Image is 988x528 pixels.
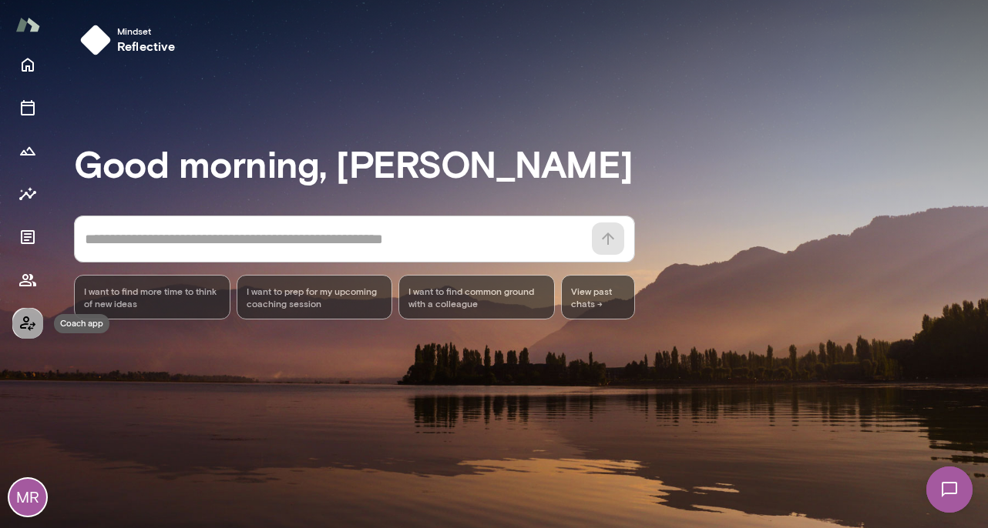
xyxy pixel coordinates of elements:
button: Documents [12,222,43,252]
div: Coach app [54,314,109,333]
button: Growth Plan [12,135,43,166]
button: Home [12,49,43,80]
button: Members [12,265,43,296]
div: I want to find more time to think of new ideas [74,275,230,319]
img: Mento [15,10,40,39]
button: Coach app [12,308,43,339]
span: I want to find common ground with a colleague [408,285,545,309]
button: Insights [12,179,43,209]
button: Sessions [12,92,43,123]
span: Mindset [117,25,176,37]
div: I want to prep for my upcoming coaching session [237,275,393,319]
h6: reflective [117,37,176,55]
button: Mindsetreflective [74,18,188,62]
span: View past chats -> [561,275,635,319]
span: I want to prep for my upcoming coaching session [247,285,383,309]
img: mindset [80,25,111,55]
h3: Good morning, [PERSON_NAME] [74,142,988,185]
div: I want to find common ground with a colleague [398,275,555,319]
div: MR [9,479,46,516]
span: I want to find more time to think of new ideas [84,285,220,309]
